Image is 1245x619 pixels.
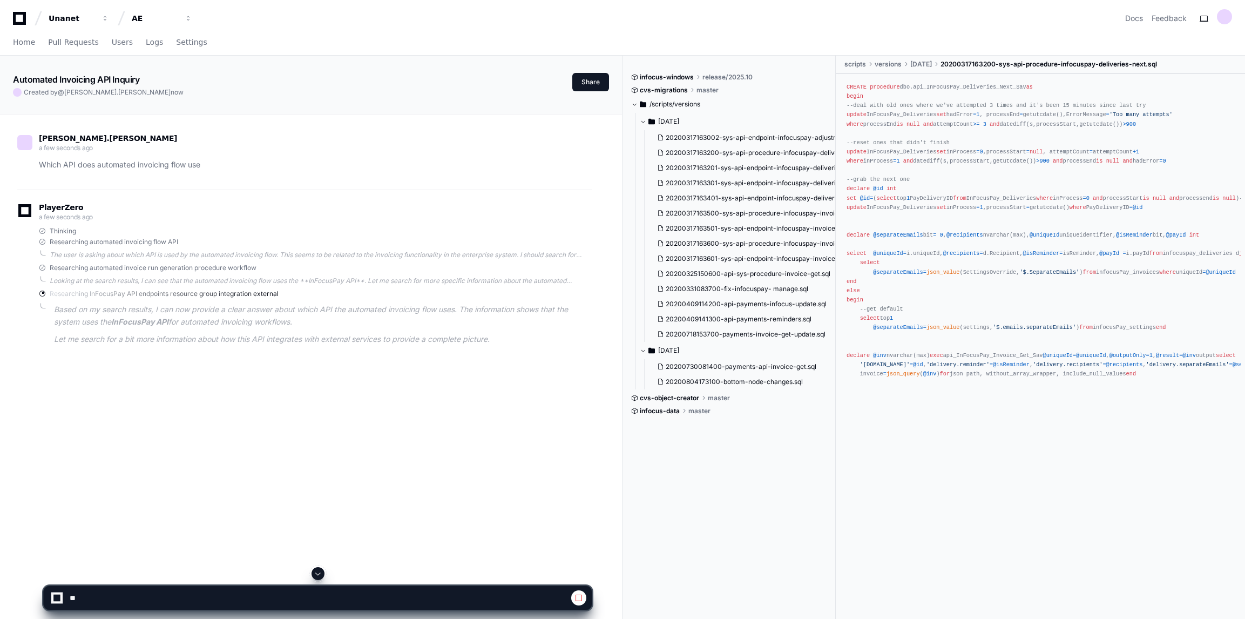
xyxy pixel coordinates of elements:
span: 1 [896,158,899,164]
span: = [1090,149,1093,155]
span: Created by [24,88,184,97]
span: 3 [983,121,986,127]
a: Pull Requests [48,30,98,55]
span: = [1122,250,1126,257]
span: else [847,287,860,294]
span: @inv [923,371,937,377]
span: '$.emails.separateEmails' [993,324,1076,331]
span: = [910,361,913,368]
a: Home [13,30,35,55]
span: where [1159,269,1176,275]
span: 20200317163500-sys-api-procedure-infocuspay-invoice-get.sql [666,209,865,218]
span: 20200317163200-sys-api-procedure-infocuspay-deliveries-next.sql [666,149,877,157]
button: 20200317163201-sys-api-endpoint-infocuspay-deliveries-next.sql [653,160,838,176]
span: begin [847,93,863,99]
span: '[DOMAIN_NAME]' [860,361,910,368]
span: @uniqueId [873,250,903,257]
span: int [887,185,896,192]
button: 20200317163500-sys-api-procedure-infocuspay-invoice-get.sql [653,206,838,221]
button: Unanet [44,9,113,28]
span: for [940,371,950,377]
span: declare [847,232,870,238]
span: Researching automated invoice run generation procedure workflow [50,264,256,272]
span: 20200325150600-api-sys-procedure-invoice-get.sql [666,270,830,278]
span: Settings [176,39,207,45]
span: null [906,121,920,127]
div: The user is asking about which API is used by the automated invoicing flow. This seems to be rela... [50,251,592,259]
span: set [936,204,946,211]
button: 20200317163002-sys-api-endpoint-infocuspay-adjustment.sql [653,130,838,145]
span: = [979,250,983,257]
span: 1 [976,111,979,118]
span: is [1142,195,1149,201]
span: and [1122,158,1132,164]
span: @recipients [946,232,983,238]
span: Thinking [50,227,76,236]
span: a few seconds ago [39,144,93,152]
span: @result [1156,352,1179,359]
span: = [893,158,896,164]
span: @uniqueId [1206,269,1235,275]
span: 20200317163401-sys-api-endpoint-infocuspay-deliveries-start.sql [666,194,871,203]
button: [DATE] [640,342,836,359]
span: end [1126,371,1136,377]
button: Share [572,73,609,91]
span: update [847,204,867,211]
span: [PERSON_NAME].[PERSON_NAME] [64,88,171,96]
svg: Directory [640,98,646,111]
span: --deal with old ones where we've attempted 3 times and it's been 15 minutes since last try [847,102,1146,109]
span: scripts [844,60,866,69]
span: and [1093,195,1102,201]
span: [DATE] [658,117,679,126]
span: @payId [1166,232,1186,238]
span: >= [973,121,979,127]
span: --grab the next one [847,176,910,183]
span: master [688,407,711,415]
div: Looking at the search results, I can see that the automated invoicing flow uses the **InFocusPay ... [50,277,592,285]
span: select [1216,352,1236,359]
span: where [1070,204,1086,211]
a: Users [112,30,133,55]
span: @separateEmails [873,324,923,331]
span: 1 [906,195,910,201]
span: select [876,195,896,201]
span: > [1122,121,1126,127]
span: [DATE] [910,60,932,69]
span: @id [873,185,883,192]
span: master [696,86,719,95]
p: Which API does automated invoicing flow use [39,159,592,171]
span: 20200331083700-fix-infocuspay- manage.sql [666,285,808,293]
span: = [1019,111,1023,118]
div: AE [132,13,178,24]
span: = [1083,195,1086,201]
span: 0 [940,232,943,238]
span: int [1189,232,1199,238]
span: a few seconds ago [39,213,93,221]
span: is [1213,195,1219,201]
span: Pull Requests [48,39,98,45]
span: = [1102,361,1106,368]
span: Researching automated invoicing flow API [50,238,178,246]
span: = [976,204,979,211]
span: json_value [926,324,960,331]
strong: InFocusPay API [111,317,168,326]
span: and [923,121,933,127]
span: from [1149,250,1163,257]
span: PlayerZero [39,204,83,211]
span: cvs-object-creator [640,394,699,402]
span: = [990,361,993,368]
span: '$.SeparateEmails' [1019,269,1079,275]
button: 20200331083700-fix-infocuspay- manage.sql [653,281,838,297]
span: --get default [860,306,903,312]
button: [DATE] [640,113,836,130]
span: 1 [1149,352,1153,359]
span: --reset ones that didn't finish [847,139,950,146]
span: 20200804173100-bottom-node-changes.sql [666,378,803,386]
span: 900 [1039,158,1049,164]
span: from [1079,324,1093,331]
button: Feedback [1152,13,1187,24]
span: 'delivery.separateEmails' [1146,361,1229,368]
button: AE [127,9,197,28]
span: null [1153,195,1166,201]
span: CREATE [847,84,867,90]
